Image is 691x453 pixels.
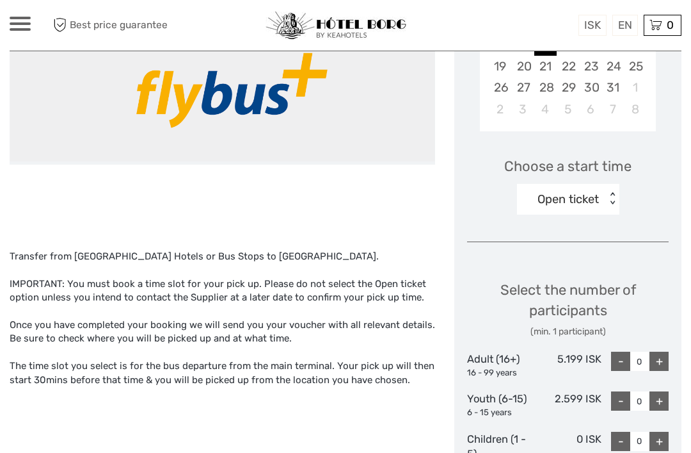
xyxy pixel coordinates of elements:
[665,19,676,31] span: 0
[18,22,145,33] p: We're away right now. Please check back later!
[601,99,624,120] div: Choose Friday, November 7th, 2025
[649,352,669,371] div: +
[557,99,579,120] div: Choose Wednesday, November 5th, 2025
[10,277,435,305] div: IMPORTANT: You must book a time slot for your pick up. Please do not select the Open ticket optio...
[504,156,631,176] span: Choose a start time
[534,77,557,98] div: Choose Tuesday, October 28th, 2025
[512,56,534,77] div: Choose Monday, October 20th, 2025
[624,77,646,98] div: Choose Saturday, November 1st, 2025
[607,192,617,206] div: < >
[467,391,534,418] div: Youth (6-15)
[537,191,599,208] div: Open ticket
[489,56,511,77] div: Choose Sunday, October 19th, 2025
[534,56,557,77] div: Choose Tuesday, October 21st, 2025
[649,391,669,411] div: +
[10,359,435,387] div: The time slot you select is for the bus departure from the main terminal. Your pick up will then ...
[267,251,379,262] span: to [GEOGRAPHIC_DATA].
[557,77,579,98] div: Choose Wednesday, October 29th, 2025
[624,99,646,120] div: Choose Saturday, November 8th, 2025
[534,99,557,120] div: Choose Tuesday, November 4th, 2025
[467,352,534,379] div: Adult (16+)
[601,56,624,77] div: Choose Friday, October 24th, 2025
[467,280,669,338] div: Select the number of participants
[534,391,601,418] div: 2.599 ISK
[10,318,435,346] div: Once you have completed your booking we will send you your voucher with all relevant details. Be ...
[467,325,669,338] div: (min. 1 participant)
[147,20,163,35] button: Open LiveChat chat widget
[50,15,178,36] span: Best price guarantee
[579,77,601,98] div: Choose Thursday, October 30th, 2025
[584,19,601,31] span: ISK
[489,77,511,98] div: Choose Sunday, October 26th, 2025
[266,12,406,40] img: 97-048fac7b-21eb-4351-ac26-83e096b89eb3_logo_small.jpg
[512,77,534,98] div: Choose Monday, October 27th, 2025
[10,251,264,262] span: Transfer from [GEOGRAPHIC_DATA] Hotels or Bus Stops
[624,56,646,77] div: Choose Saturday, October 25th, 2025
[579,99,601,120] div: Choose Thursday, November 6th, 2025
[649,432,669,451] div: +
[534,352,601,379] div: 5.199 ISK
[467,367,534,379] div: 16 - 99 years
[601,77,624,98] div: Choose Friday, October 31st, 2025
[611,432,630,451] div: -
[579,56,601,77] div: Choose Thursday, October 23rd, 2025
[557,56,579,77] div: Choose Wednesday, October 22nd, 2025
[611,352,630,371] div: -
[611,391,630,411] div: -
[489,99,511,120] div: Choose Sunday, November 2nd, 2025
[467,407,534,419] div: 6 - 15 years
[612,15,638,36] div: EN
[512,99,534,120] div: Choose Monday, November 3rd, 2025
